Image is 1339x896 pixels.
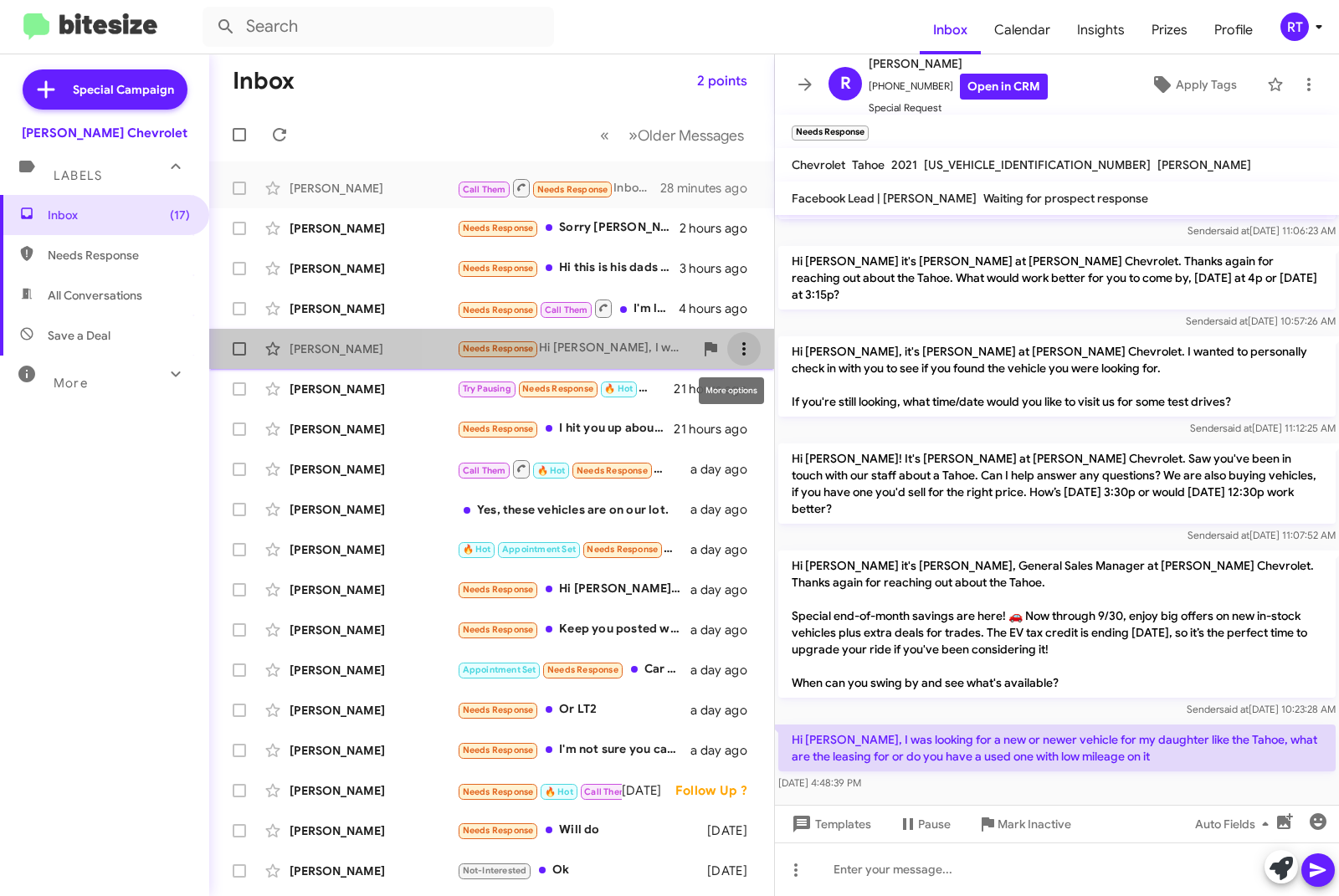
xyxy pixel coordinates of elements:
[707,822,761,839] div: [DATE]
[463,584,534,595] span: Needs Response
[457,379,674,398] div: [PERSON_NAME].
[577,465,648,476] span: Needs Response
[290,662,457,678] div: [PERSON_NAME]
[674,421,761,438] div: 21 hours ago
[690,541,761,558] div: a day ago
[170,207,190,223] span: (17)
[463,343,534,354] span: Needs Response
[778,246,1336,310] p: Hi [PERSON_NAME] it's [PERSON_NAME] at [PERSON_NAME] Chevrolet. Thanks again for reaching out abo...
[918,809,951,839] span: Pause
[545,305,588,315] span: Call Them
[775,809,885,839] button: Templates
[522,383,593,394] span: Needs Response
[290,180,457,197] div: [PERSON_NAME]
[23,69,187,110] a: Special Campaign
[869,100,1048,116] span: Special Request
[537,465,566,476] span: 🔥 Hot
[690,662,761,678] div: a day ago
[1127,69,1259,100] button: Apply Tags
[463,664,536,675] span: Appointment Set
[680,260,761,277] div: 3 hours ago
[690,622,761,638] div: a day ago
[690,702,761,719] div: a day ago
[1176,69,1237,100] span: Apply Tags
[463,786,534,797] span: Needs Response
[1219,703,1249,715] span: said at
[502,544,576,555] span: Appointment Set
[73,81,174,98] span: Special Campaign
[697,66,747,96] span: 2 points
[290,822,457,839] div: [PERSON_NAME]
[778,724,1336,771] p: Hi [PERSON_NAME], I was looking for a new or newer vehicle for my daughter like the Tahoe, what a...
[545,786,573,797] span: 🔥 Hot
[463,223,534,233] span: Needs Response
[48,207,190,223] span: Inbox
[699,377,764,404] div: More options
[792,191,977,206] span: Facebook Lead | [PERSON_NAME]
[960,74,1048,100] a: Open in CRM
[290,381,457,397] div: [PERSON_NAME]
[463,745,534,755] span: Needs Response
[778,550,1336,698] p: Hi [PERSON_NAME] it's [PERSON_NAME], General Sales Manager at [PERSON_NAME] Chevrolet. Thanks aga...
[590,118,619,152] button: Previous
[463,184,506,195] span: Call Them
[290,702,457,719] div: [PERSON_NAME]
[1201,6,1266,54] a: Profile
[547,664,618,675] span: Needs Response
[690,501,761,518] div: a day ago
[869,54,1048,74] span: [PERSON_NAME]
[537,184,608,195] span: Needs Response
[638,126,744,145] span: Older Messages
[457,458,690,479] div: Inbound Call
[1186,315,1336,327] span: Sender [DATE] 10:57:26 AM
[457,780,622,801] div: Inbound Call
[1182,809,1289,839] button: Auto Fields
[1218,315,1248,327] span: said at
[290,501,457,518] div: [PERSON_NAME]
[463,305,534,315] span: Needs Response
[869,74,1048,100] span: [PHONE_NUMBER]
[1190,422,1336,434] span: Sender [DATE] 11:12:25 AM
[690,742,761,759] div: a day ago
[1157,157,1251,172] span: [PERSON_NAME]
[1138,6,1201,54] a: Prizes
[290,782,457,799] div: [PERSON_NAME]
[54,168,102,183] span: Labels
[920,6,981,54] a: Inbox
[457,620,690,639] div: Keep you posted when we are ready
[463,544,491,555] span: 🔥 Hot
[792,157,845,172] span: Chevrolet
[690,581,761,598] div: a day ago
[290,260,457,277] div: [PERSON_NAME]
[457,821,707,840] div: Will do
[290,622,457,638] div: [PERSON_NAME]
[457,177,660,198] div: Inbound Call
[290,220,457,237] div: [PERSON_NAME]
[203,7,554,47] input: Search
[457,660,690,679] div: Car payments are outrageously high and I'm not interested in high car payments because I have bad...
[924,157,1151,172] span: [US_VEHICLE_IDENTIFICATION_NUMBER]
[674,381,761,397] div: 21 hours ago
[587,544,658,555] span: Needs Response
[1266,13,1321,41] button: RT
[852,157,885,172] span: Tahoe
[457,218,680,238] div: Sorry [PERSON_NAME], but it looks like I'll be keeping the Mazda for a little while longer. Thank...
[457,740,690,760] div: I'm not sure you can help. I'm trying to turn in my lease, I'm way over on my miles. But I don't ...
[981,6,1064,54] a: Calendar
[679,300,761,317] div: 4 hours ago
[463,465,506,476] span: Call Them
[1188,224,1336,237] span: Sender [DATE] 11:06:23 AM
[290,742,457,759] div: [PERSON_NAME]
[792,125,869,141] small: Needs Response
[1188,529,1336,541] span: Sender [DATE] 11:07:52 AM
[1064,6,1138,54] a: Insights
[463,263,534,274] span: Needs Response
[964,809,1085,839] button: Mark Inactive
[1220,529,1249,541] span: said at
[463,383,511,394] span: Try Pausing
[1187,703,1336,715] span: Sender [DATE] 10:23:28 AM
